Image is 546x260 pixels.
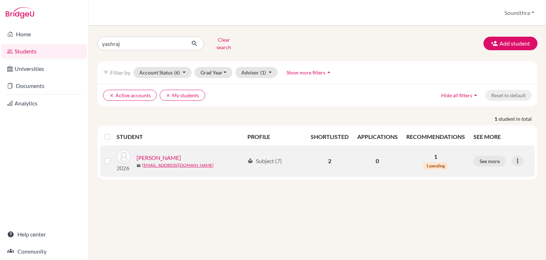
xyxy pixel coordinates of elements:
span: (1) [260,69,266,76]
span: Hide all filters [441,92,472,98]
button: clearActive accounts [103,90,157,101]
i: arrow_drop_up [472,92,479,99]
a: Home [1,27,87,41]
i: arrow_drop_up [325,69,332,76]
button: Hide all filtersarrow_drop_up [435,90,485,101]
i: filter_list [103,69,109,75]
button: Account Status(6) [133,67,192,78]
th: SHORTLISTED [306,128,353,145]
td: 0 [353,145,402,177]
img: Bridge-U [6,7,34,19]
span: mail [136,163,141,168]
p: 1 [406,152,465,161]
button: Advisor(1) [235,67,278,78]
button: Add student [483,37,537,50]
i: clear [166,93,171,98]
th: SEE MORE [469,128,535,145]
strong: 1 [494,115,498,123]
span: (6) [174,69,180,76]
div: Subject (7) [247,157,282,165]
button: clearMy students [160,90,205,101]
p: 2026 [117,164,131,172]
span: student in total [498,115,537,123]
button: Reset to default [485,90,532,101]
span: Filter by [110,69,130,76]
a: Students [1,44,87,58]
span: local_library [247,158,253,164]
th: RECOMMENDATIONS [402,128,469,145]
th: STUDENT [117,128,243,145]
img: Singh, Yashraj [117,150,131,164]
button: See more [473,156,506,167]
a: [PERSON_NAME] [136,154,181,162]
a: Help center [1,227,87,241]
td: 2 [306,145,353,177]
button: Grad Year [194,67,233,78]
input: Find student by name... [97,37,186,50]
a: Analytics [1,96,87,110]
button: Show more filtersarrow_drop_up [280,67,338,78]
a: Documents [1,79,87,93]
button: Clear search [204,34,243,53]
i: clear [109,93,114,98]
th: PROFILE [243,128,306,145]
a: Community [1,244,87,259]
button: Soumithra [501,6,537,20]
th: APPLICATIONS [353,128,402,145]
span: Show more filters [287,69,325,76]
span: 1 pending [423,162,448,170]
a: [EMAIL_ADDRESS][DOMAIN_NAME] [142,162,214,168]
a: Universities [1,62,87,76]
